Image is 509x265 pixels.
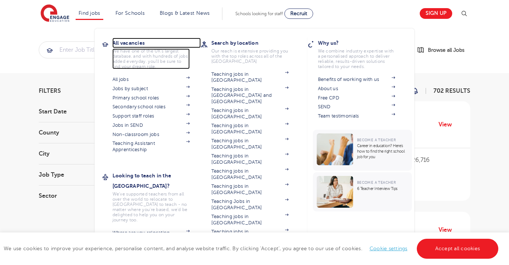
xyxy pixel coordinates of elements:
[318,113,395,119] a: Team testimonials
[112,132,190,137] a: Non-classroom jobs
[112,38,201,69] a: All vacanciesWe have one of the UK's largest database. and with hundreds of jobs added everyday. ...
[211,108,289,120] a: Teaching jobs in [GEOGRAPHIC_DATA]
[39,88,61,94] span: Filters
[211,183,289,196] a: Teaching jobs in [GEOGRAPHIC_DATA]
[211,168,289,180] a: Teaching jobs in [GEOGRAPHIC_DATA]
[112,38,201,48] h3: All vacancies
[357,138,396,142] span: Become a Teacher
[4,246,500,251] span: We use cookies to improve your experience, personalise content, and analyse website traffic. By c...
[112,86,190,92] a: Jobs by subject
[115,10,145,16] a: For Schools
[318,38,406,69] a: Why us?We combine industry expertise with a personalised approach to deliver reliable, results-dr...
[112,113,190,119] a: Support staff roles
[211,153,289,165] a: Teaching jobs in [GEOGRAPHIC_DATA]
[211,214,289,226] a: Teaching jobs in [GEOGRAPHIC_DATA]
[357,180,396,184] span: Become a Teacher
[112,77,190,82] a: All jobs
[211,229,289,241] a: Teaching jobs in [GEOGRAPHIC_DATA]
[39,41,389,58] div: Submit
[439,225,457,235] a: View
[211,138,289,150] a: Teaching jobs in [GEOGRAPHIC_DATA]
[313,130,414,171] a: Become a TeacherCareer in education? Here’s how to find the right school job for you
[39,130,120,136] h3: County
[318,38,406,48] h3: Why us?
[313,172,414,211] a: Become a Teacher6 Teacher Interview Tips
[112,170,201,222] a: Looking to teach in the [GEOGRAPHIC_DATA]?We've supported teachers from all over the world to rel...
[39,109,120,115] h3: Start Date
[318,77,395,82] a: Benefits of working with us
[211,71,289,84] a: Teaching jobs in [GEOGRAPHIC_DATA]
[39,172,120,178] h3: Job Type
[211,48,289,64] p: Our reach is extensive providing you with the top roles across all of the [GEOGRAPHIC_DATA]
[211,86,289,105] a: Teaching jobs in [GEOGRAPHIC_DATA] and [GEOGRAPHIC_DATA]
[112,104,190,110] a: Secondary school roles
[318,95,395,101] a: Free CPD
[370,246,408,251] a: Cookie settings
[428,46,464,54] span: Browse all Jobs
[383,170,463,179] p: Secondary
[383,184,463,193] p: SEND
[211,198,289,211] a: Teaching Jobs in [GEOGRAPHIC_DATA]
[112,230,190,242] a: Where are you relocating from?
[357,143,408,160] p: Career in education? Here’s how to find the right school job for you
[112,140,190,153] a: Teaching Assistant Apprenticeship
[439,120,457,129] a: View
[79,10,100,16] a: Find jobs
[284,9,313,19] a: Recruit
[112,122,190,128] a: Jobs in SEND
[39,193,120,199] h3: Sector
[211,38,300,64] a: Search by locationOur reach is extensive providing you with the top roles across all of the [GEOG...
[417,46,470,54] a: Browse all Jobs
[357,186,408,191] p: 6 Teacher Interview Tips
[383,156,463,164] p: £21,731 - £26,716
[211,123,289,135] a: Teaching jobs in [GEOGRAPHIC_DATA]
[290,11,307,16] span: Recruit
[41,4,69,23] img: Engage Education
[211,38,300,48] h3: Search by location
[160,10,210,16] a: Blogs & Latest News
[433,88,470,94] span: 702 RESULTS
[417,239,499,259] a: Accept all cookies
[420,8,452,19] a: Sign up
[318,48,395,69] p: We combine industry expertise with a personalised approach to deliver reliable, results-driven so...
[112,191,190,222] p: We've supported teachers from all over the world to relocate to [GEOGRAPHIC_DATA] to teach - no m...
[112,95,190,101] a: Primary school roles
[112,48,190,69] p: We have one of the UK's largest database. and with hundreds of jobs added everyday. you'll be sur...
[318,104,395,110] a: SEND
[318,86,395,92] a: About us
[112,170,201,191] h3: Looking to teach in the [GEOGRAPHIC_DATA]?
[39,151,120,157] h3: City
[235,11,283,16] span: Schools looking for staff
